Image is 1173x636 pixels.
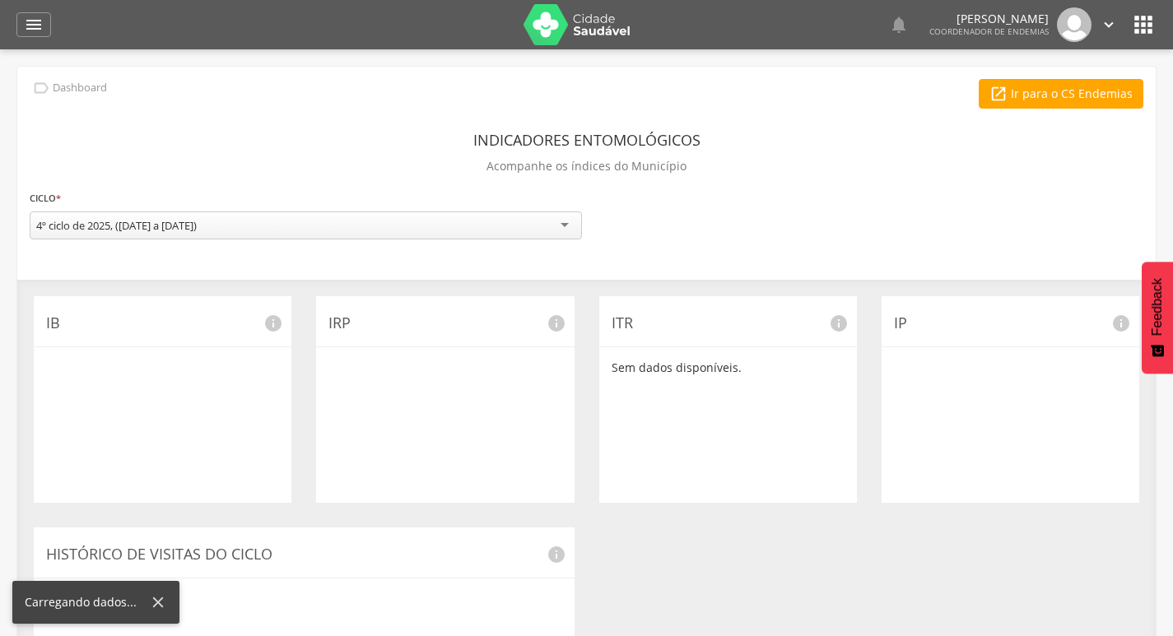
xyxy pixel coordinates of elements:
[1142,262,1173,374] button: Feedback - Mostrar pesquisa
[263,313,283,333] i: info
[46,544,562,565] p: Histórico de Visitas do Ciclo
[32,79,50,97] i: 
[547,545,566,564] i: info
[612,313,845,334] p: ITR
[1130,12,1157,38] i: 
[16,12,51,37] a: 
[53,81,107,95] p: Dashboard
[486,155,687,178] p: Acompanhe os índices do Município
[473,125,701,155] header: Indicadores Entomológicos
[547,313,566,333] i: info
[30,189,61,207] label: Ciclo
[36,218,197,233] div: 4º ciclo de 2025, ([DATE] a [DATE])
[989,85,1008,103] i: 
[1150,278,1165,336] span: Feedback
[979,79,1143,109] a: Ir para o CS Endemias
[1111,313,1131,333] i: info
[929,26,1049,37] span: Coordenador de Endemias
[24,15,44,35] i: 
[25,594,149,610] div: Carregando dados...
[929,13,1049,25] p: [PERSON_NAME]
[612,360,845,376] p: Sem dados disponíveis.
[894,313,1127,334] p: IP
[889,15,909,35] i: 
[889,7,909,42] a: 
[1100,16,1118,34] i: 
[1100,7,1118,42] a: 
[829,313,849,333] i: info
[46,313,279,334] p: IB
[328,313,561,334] p: IRP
